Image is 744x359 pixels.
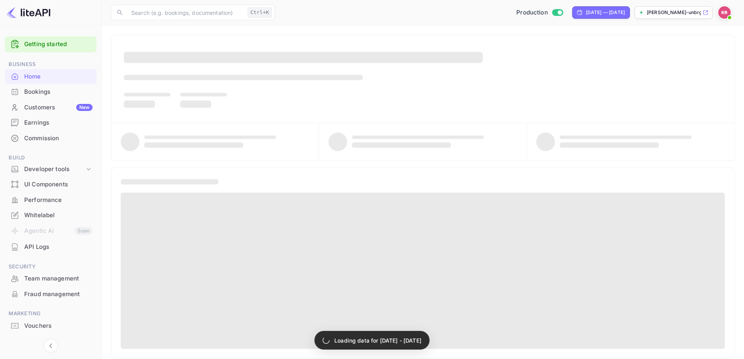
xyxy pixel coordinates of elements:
[24,134,93,143] div: Commission
[5,84,96,100] div: Bookings
[5,163,96,176] div: Developer tools
[76,104,93,111] div: New
[5,318,96,333] a: Vouchers
[5,287,96,302] div: Fraud management
[24,211,93,220] div: Whitelabel
[5,154,96,162] span: Build
[516,8,548,17] span: Production
[5,263,96,271] span: Security
[5,239,96,255] div: API Logs
[127,5,244,20] input: Search (e.g. bookings, documentation)
[5,239,96,254] a: API Logs
[5,287,96,301] a: Fraud management
[5,208,96,222] a: Whitelabel
[5,84,96,99] a: Bookings
[572,6,630,19] div: Click to change the date range period
[5,60,96,69] span: Business
[24,196,93,205] div: Performance
[24,165,85,174] div: Developer tools
[5,36,96,52] div: Getting started
[586,9,625,16] div: [DATE] — [DATE]
[718,6,731,19] img: Kobus Roux
[513,8,566,17] div: Switch to Sandbox mode
[5,318,96,334] div: Vouchers
[24,274,93,283] div: Team management
[248,7,272,18] div: Ctrl+K
[5,208,96,223] div: Whitelabel
[44,339,58,353] button: Collapse navigation
[647,9,701,16] p: [PERSON_NAME]-unbrg.[PERSON_NAME]...
[24,290,93,299] div: Fraud management
[5,100,96,114] a: CustomersNew
[5,115,96,130] a: Earnings
[5,131,96,146] div: Commission
[5,131,96,145] a: Commission
[24,72,93,81] div: Home
[5,193,96,207] a: Performance
[5,69,96,84] a: Home
[24,321,93,330] div: Vouchers
[6,6,50,19] img: LiteAPI logo
[5,309,96,318] span: Marketing
[5,177,96,192] div: UI Components
[5,271,96,286] a: Team management
[24,40,93,49] a: Getting started
[24,103,93,112] div: Customers
[24,88,93,96] div: Bookings
[24,243,93,252] div: API Logs
[5,100,96,115] div: CustomersNew
[24,118,93,127] div: Earnings
[5,177,96,191] a: UI Components
[24,180,93,189] div: UI Components
[5,193,96,208] div: Performance
[334,336,421,345] p: Loading data for [DATE] - [DATE]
